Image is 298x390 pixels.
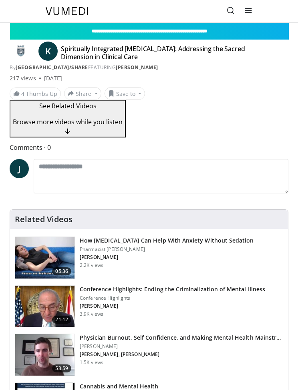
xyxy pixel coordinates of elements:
[16,64,88,71] a: [GEOGRAPHIC_DATA]/SHARE
[10,64,288,71] div: By FEATURING
[13,117,123,126] span: Browse more videos while you listen
[52,364,71,372] span: 53:59
[52,316,71,324] span: 21:12
[44,74,62,82] div: [DATE]
[46,7,88,15] img: VuMedi Logo
[61,45,258,61] h4: Spiritually Integrated [MEDICAL_DATA]: Addressing the Sacred Dimension in Clinical Care
[116,64,158,71] a: [PERSON_NAME]
[80,262,103,269] p: 2.2K views
[80,254,254,261] p: Michael Brown
[10,45,32,58] img: Silver Hill Hospital/SHARE
[80,295,265,301] p: Conference Highlights
[10,159,29,178] a: J
[38,42,58,61] a: K
[15,285,283,328] a: 21:12 Conference Highlights: Ending the Criminalization of Mental Illness Conference Highlights [...
[52,267,71,275] span: 05:36
[15,334,283,376] a: 53:59 Physician Burnout, Self Confidence, and Making Mental Health Mainstr… [PERSON_NAME] [PERSON...
[80,303,265,309] p: Steve Leifman
[80,311,103,317] p: 3.9K views
[80,359,103,366] p: 1.5K views
[80,246,254,253] p: Pharmacist [PERSON_NAME]
[21,90,24,97] span: 4
[64,87,101,100] button: Share
[105,87,145,100] button: Save to
[80,237,254,245] h3: How [MEDICAL_DATA] Can Help With Anxiety Without Sedation
[10,100,126,137] button: See Related Videos Browse more videos while you listen
[15,237,283,279] a: 05:36 How [MEDICAL_DATA] Can Help With Anxiety Without Sedation Pharmacist [PERSON_NAME] [PERSON_...
[80,343,281,350] p: [PERSON_NAME]
[15,334,74,376] img: f21cf13f-4cab-47f8-a835-096779295739.150x105_q85_crop-smart_upscale.jpg
[80,351,281,358] p: Drew Ramsey
[15,215,72,224] h4: Related Videos
[15,286,74,327] img: 1419e6f0-d69a-482b-b3ae-1573189bf46e.150x105_q85_crop-smart_upscale.jpg
[10,142,288,153] span: Comments 0
[13,101,123,111] p: See Related Videos
[15,237,74,279] img: 7bfe4765-2bdb-4a7e-8d24-83e30517bd33.150x105_q85_crop-smart_upscale.jpg
[10,88,61,100] a: 4 Thumbs Up
[80,334,281,342] h3: Physician Burnout, Self Confidence, and Making Mental Health Mainstream
[10,74,36,82] span: 217 views
[80,285,265,293] h3: Conference Highlights: Ending the Criminalization of Mental Illness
